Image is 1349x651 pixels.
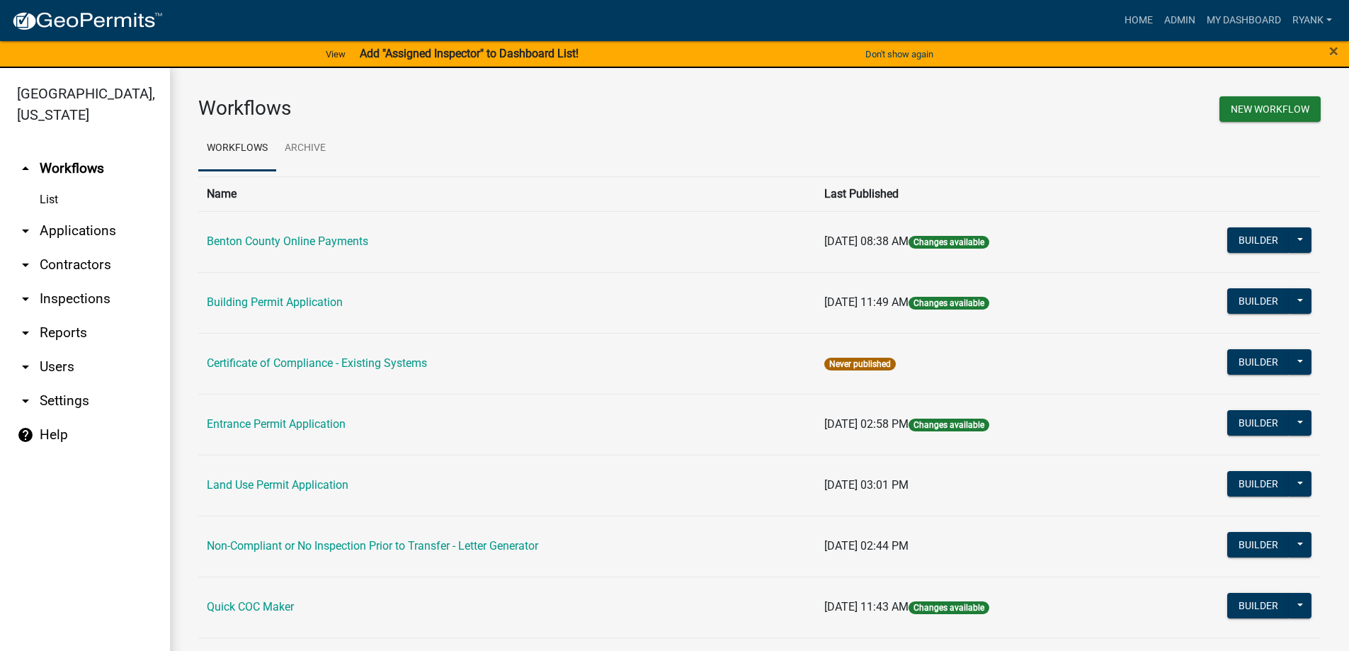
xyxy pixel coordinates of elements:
[909,236,989,249] span: Changes available
[824,417,909,431] span: [DATE] 02:58 PM
[1227,532,1290,557] button: Builder
[1227,410,1290,436] button: Builder
[198,96,749,120] h3: Workflows
[909,601,989,614] span: Changes available
[1159,7,1201,34] a: Admin
[360,47,579,60] strong: Add "Assigned Inspector" to Dashboard List!
[17,222,34,239] i: arrow_drop_down
[1227,227,1290,253] button: Builder
[1227,288,1290,314] button: Builder
[207,478,348,492] a: Land Use Permit Application
[1201,7,1287,34] a: My Dashboard
[1329,41,1338,61] span: ×
[1219,96,1321,122] button: New Workflow
[17,160,34,177] i: arrow_drop_up
[824,234,909,248] span: [DATE] 08:38 AM
[824,478,909,492] span: [DATE] 03:01 PM
[207,234,368,248] a: Benton County Online Payments
[17,324,34,341] i: arrow_drop_down
[909,297,989,310] span: Changes available
[824,600,909,613] span: [DATE] 11:43 AM
[276,126,334,171] a: Archive
[1329,43,1338,60] button: Close
[824,358,896,370] span: Never published
[17,392,34,409] i: arrow_drop_down
[1119,7,1159,34] a: Home
[17,358,34,375] i: arrow_drop_down
[207,539,538,553] a: Non-Compliant or No Inspection Prior to Transfer - Letter Generator
[17,426,34,443] i: help
[207,356,427,370] a: Certificate of Compliance - Existing Systems
[207,417,346,431] a: Entrance Permit Application
[1227,471,1290,497] button: Builder
[1227,349,1290,375] button: Builder
[198,176,816,211] th: Name
[198,126,276,171] a: Workflows
[320,43,351,66] a: View
[816,176,1139,211] th: Last Published
[17,256,34,273] i: arrow_drop_down
[207,600,294,613] a: Quick COC Maker
[1227,593,1290,618] button: Builder
[824,539,909,553] span: [DATE] 02:44 PM
[909,419,989,431] span: Changes available
[860,43,939,66] button: Don't show again
[207,295,343,309] a: Building Permit Application
[17,290,34,307] i: arrow_drop_down
[1287,7,1338,34] a: RyanK
[824,295,909,309] span: [DATE] 11:49 AM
